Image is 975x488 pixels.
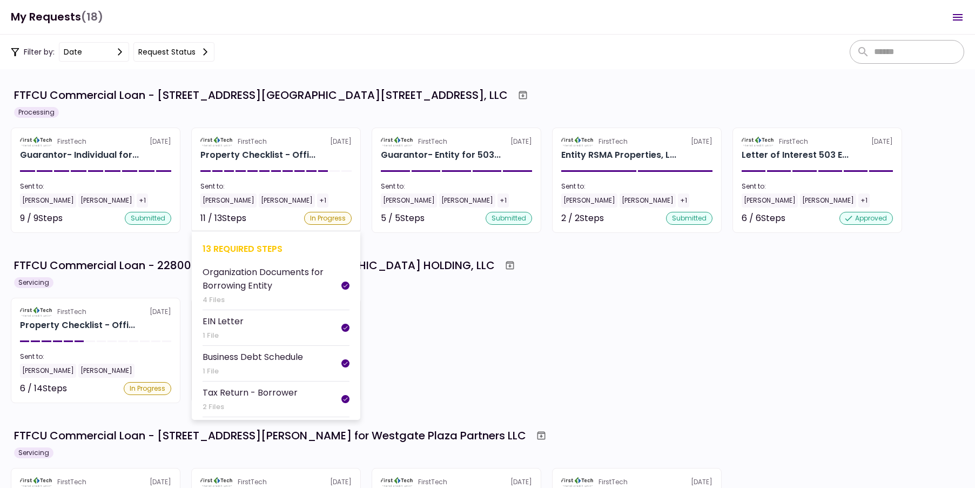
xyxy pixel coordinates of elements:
div: 2 Files [203,402,298,412]
div: +1 [858,193,870,208]
div: 1 File [203,366,303,377]
img: Partner logo [200,137,233,146]
div: [PERSON_NAME] [78,193,135,208]
div: +1 [137,193,148,208]
div: [DATE] [381,477,532,487]
div: EIN Letter [203,315,244,328]
div: Sent to: [20,182,171,191]
div: submitted [666,212,712,225]
div: [PERSON_NAME] [20,193,76,208]
div: [DATE] [381,137,532,146]
div: FirstTech [599,137,628,146]
div: [DATE] [20,137,171,146]
div: +1 [497,193,509,208]
img: Partner logo [561,477,594,487]
div: Sent to: [20,352,171,362]
div: Letter of Interest 503 E 6th Street Del Rio [742,149,849,162]
div: [DATE] [561,477,712,487]
div: FTFCU Commercial Loan - [STREET_ADDRESS][GEOGRAPHIC_DATA][STREET_ADDRESS], LLC [14,87,508,103]
div: [PERSON_NAME] [259,193,315,208]
div: 9 / 9 Steps [20,212,63,225]
div: Guarantor- Entity for 503 E 6th Street Del Rio TX, LLC SHB Properties, LLC [381,149,501,162]
div: Sent to: [381,182,532,191]
img: Partner logo [381,137,414,146]
div: [PERSON_NAME] [561,193,617,208]
div: [DATE] [20,477,171,487]
div: In Progress [124,382,171,395]
div: 6 / 14 Steps [20,382,67,395]
div: 11 / 13 Steps [200,212,246,225]
div: [PERSON_NAME] [742,193,798,208]
div: [PERSON_NAME] [78,364,135,378]
div: Sent to: [742,182,893,191]
img: Partner logo [20,477,53,487]
div: Entity RSMA Properties, LLC [561,149,676,162]
div: 6 / 6 Steps [742,212,785,225]
div: [PERSON_NAME] [439,193,495,208]
div: [PERSON_NAME] [800,193,856,208]
div: Sent to: [561,182,712,191]
div: [PERSON_NAME] [20,364,76,378]
div: FirstTech [779,137,808,146]
div: Tax Return - Borrower [203,386,298,399]
img: Partner logo [200,477,233,487]
button: Archive workflow [513,85,533,105]
div: FirstTech [599,477,628,487]
div: FTFCU Commercial Loan - 22800-[STREET_ADDRESS][GEOGRAPHIC_DATA] HOLDING, LLC [14,257,495,273]
div: Guarantor- Individual for 503 E 6th Street Del Rio TX, LLC Jeremy Hamilton [20,149,139,162]
div: [DATE] [20,307,171,317]
div: 5 / 5 Steps [381,212,425,225]
button: Request status [133,42,214,62]
div: Organization Documents for Borrowing Entity [203,265,341,292]
div: submitted [486,212,532,225]
div: Servicing [14,277,53,288]
div: [PERSON_NAME] [620,193,676,208]
button: Open menu [945,4,971,30]
div: FirstTech [238,137,267,146]
div: Property Checklist - Office Retail for 503 E 6th Street Del Rio TX, LLC 503 E 6th Street [200,149,315,162]
div: approved [839,212,893,225]
div: Business Debt Schedule [203,350,303,364]
div: In Progress [304,212,352,225]
div: 13 required steps [203,242,349,256]
button: Archive workflow [500,256,520,275]
div: +1 [317,193,328,208]
div: date [64,46,82,58]
div: 4 Files [203,295,341,305]
div: Filter by: [11,42,214,62]
div: FirstTech [418,137,447,146]
div: [DATE] [200,477,352,487]
img: Partner logo [381,477,414,487]
div: 2 / 2 Steps [561,212,604,225]
h1: My Requests [11,6,103,28]
div: Processing [14,107,59,118]
div: FirstTech [238,477,267,487]
img: Partner logo [561,137,594,146]
div: [PERSON_NAME] [381,193,437,208]
img: Partner logo [20,307,53,317]
div: FirstTech [418,477,447,487]
div: [DATE] [742,137,893,146]
div: Sent to: [200,182,352,191]
div: Property Checklist - Office Retail 22800-22840 Lake Shore Blvd, Euclid OH 44123 [20,319,135,332]
div: [PERSON_NAME] [200,193,257,208]
div: submitted [125,212,171,225]
span: (18) [81,6,103,28]
img: Partner logo [20,137,53,146]
div: FirstTech [57,307,86,317]
div: [DATE] [200,137,352,146]
div: 1 File [203,330,244,341]
div: FirstTech [57,477,86,487]
div: FirstTech [57,137,86,146]
div: Servicing [14,447,53,458]
div: +1 [678,193,689,208]
div: [DATE] [561,137,712,146]
div: FTFCU Commercial Loan - [STREET_ADDRESS][PERSON_NAME] for Westgate Plaza Partners LLC [14,427,526,444]
img: Partner logo [742,137,775,146]
button: date [59,42,129,62]
button: Archive workflow [532,426,551,445]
